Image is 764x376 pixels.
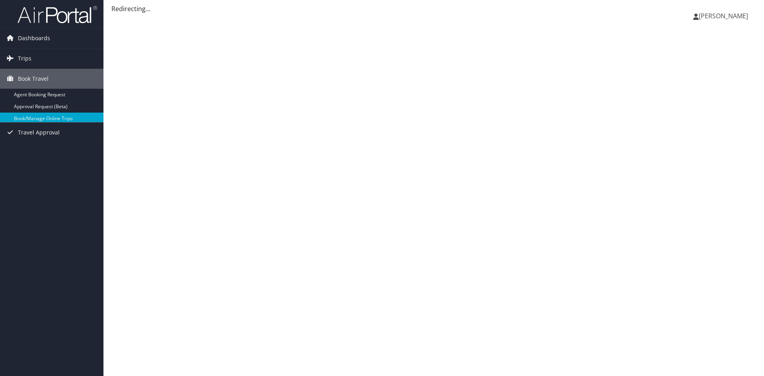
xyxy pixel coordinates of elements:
[699,12,748,20] span: [PERSON_NAME]
[18,5,97,24] img: airportal-logo.png
[693,4,756,28] a: [PERSON_NAME]
[18,123,60,142] span: Travel Approval
[18,69,49,89] span: Book Travel
[18,28,50,48] span: Dashboards
[111,4,756,14] div: Redirecting...
[18,49,31,68] span: Trips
